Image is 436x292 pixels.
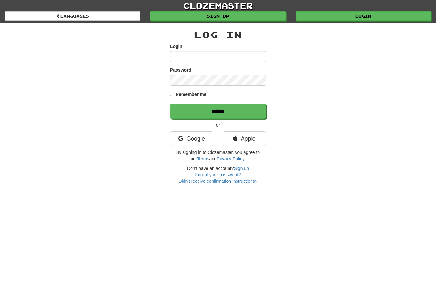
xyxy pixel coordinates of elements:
[234,166,249,171] a: Sign up
[170,122,266,128] p: or
[178,179,257,184] a: Didn't receive confirmation instructions?
[197,156,209,161] a: Terms
[170,29,266,40] h2: Log In
[170,149,266,162] p: By signing in to Clozemaster, you agree to our and .
[176,91,207,97] label: Remember me
[223,131,266,146] a: Apple
[150,11,286,21] a: Sign up
[170,67,191,73] label: Password
[296,11,431,21] a: Login
[170,165,266,184] div: Don't have an account?
[170,43,182,50] label: Login
[217,156,244,161] a: Privacy Policy
[195,172,241,177] a: Forgot your password?
[5,11,140,21] a: Languages
[170,131,213,146] a: Google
